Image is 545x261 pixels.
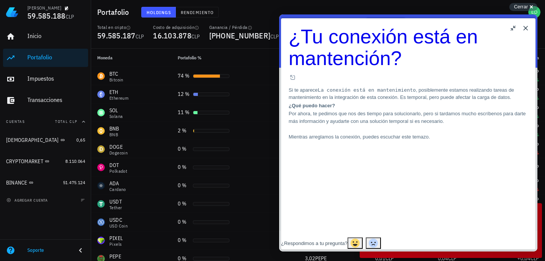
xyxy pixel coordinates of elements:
span: 0,65 [76,137,85,143]
p: Por ahora, te pedimos que nos des tiempo para solucionarlo, pero si tardamos mucho escríbenos par... [9,95,249,110]
div: 0 % [178,145,190,153]
th: Balance: Sin ordenar. Pulse para ordenar de forma ascendente. [257,49,333,67]
button: Cerrar [509,3,537,11]
span: CLP [136,33,144,40]
th: Portafolio %: Sin ordenar. Pulse para ordenar de forma ascendente. [172,49,257,67]
div: USDC-icon [97,218,105,226]
p: Mientras arreglamos la conexión, puedes escuchar este temazo. [9,119,249,126]
div: 0 % [178,181,190,189]
div: Inicio [27,32,85,40]
a: [DEMOGRAPHIC_DATA] 0,65 [3,131,88,149]
span: CLP [66,13,74,20]
div: Ganancia / Pérdida [209,24,279,30]
div: avatar [528,6,540,18]
div: PIXEL-icon [97,237,105,244]
iframe: Help Scout Beacon - Live Chat, Contact Form, and Knowledge Base [279,14,537,251]
div: 12 % [178,90,190,98]
div: 0 % [178,200,190,208]
button: Send feedback: Sí. For "¿Respondimos a tu pregunta?" [68,223,84,234]
a: CRYPTOMARKET 8.110.064 [3,152,88,170]
button: Send feedback: No. For "¿Respondimos a tu pregunta?" [87,223,102,234]
span: 51.475.124 [63,180,85,185]
span: Rendimiento [180,10,214,15]
div: Dogecoin [109,151,128,155]
span: ¿Respondimos a tu pregunta? [2,226,68,232]
div: Polkadot [109,169,127,173]
th: Moneda [91,49,172,67]
span: [PHONE_NUMBER] [209,30,271,41]
div: USD Coin [109,224,128,228]
div: BINANCE [6,180,27,186]
div: BTC [109,70,123,78]
div: 11 % [178,108,190,116]
div: ETH [109,88,128,96]
a: Transacciones [3,91,88,110]
div: BNB [109,132,119,137]
div: 0 % [178,163,190,171]
div: Article feedback [2,223,256,236]
div: ADA-icon [97,182,105,189]
div: Solana [109,114,123,119]
span: Total CLP [55,119,77,124]
button: Rendimiento [176,7,219,18]
div: PIXEL [109,234,123,242]
div: 0 % [178,218,190,226]
div: USDT-icon [97,200,105,208]
div: Ethereum [109,96,128,100]
h1: ¿Tu conexión está en mantención? [9,11,249,55]
code: La conexión está en mantenimiento [39,73,137,78]
a: Impuestos [3,70,88,88]
a: ¿Tu conexión está en mantención?. Click to open in new window. [9,11,249,69]
div: SOL [109,107,123,114]
div: 74 % [178,72,190,80]
button: Holdings [141,7,176,18]
div: PEPE [109,253,121,260]
div: CRYPTOMARKET [6,158,43,165]
div: SOL-icon [97,109,105,116]
div: Impuestos [27,75,85,82]
div: DOGE-icon [97,145,105,153]
div: Costo de adquisición [153,24,200,30]
div: DOT-icon [97,164,105,171]
span: CLP [270,33,279,40]
div: ETH-icon [97,91,105,98]
div: 0 % [178,236,190,244]
a: Inicio [3,27,88,46]
div: [PERSON_NAME] [27,5,61,11]
span: 8.110.064 [65,158,85,164]
div: USDC [109,216,128,224]
div: BNB-icon [97,127,105,135]
img: LedgiFi [6,6,18,18]
div: ADA [109,180,126,187]
span: Moneda [97,55,112,60]
div: Pixels [109,242,123,247]
a: BINANCE 51.475.124 [3,173,88,192]
div: DOGE [109,143,128,151]
a: Portafolio [3,49,88,67]
span: Cerrar [514,4,528,10]
div: ¿Respondimos a tu pregunta? [2,225,68,233]
strong: ¿Qué puedo hacer? [9,88,56,94]
button: CuentasTotal CLP [3,113,88,131]
div: Tether [109,205,122,210]
span: 59.585.188 [27,11,66,21]
div: Portafolio [27,54,85,61]
span: Portafolio % [178,55,202,60]
span: Holdings [146,10,171,15]
span: Ayuda [497,245,520,251]
div: BTC-icon [97,72,105,80]
div: [DEMOGRAPHIC_DATA] [6,137,59,143]
span: CLP [191,33,200,40]
button: agregar cuenta [5,196,51,204]
div: 2 % [178,127,190,135]
div: BNB [109,125,119,132]
div: Total en cripto [97,24,144,30]
h1: Portafolio [97,6,132,18]
div: DOT [109,161,127,169]
p: Si te aparece , posiblemente estamos realizando tareas de mantenimiento en la integración de esta... [9,72,249,87]
span: 16.103.878 [153,30,191,41]
div: USDT [109,198,122,205]
div: ¿Tu conexión está en mantención? [9,11,249,69]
